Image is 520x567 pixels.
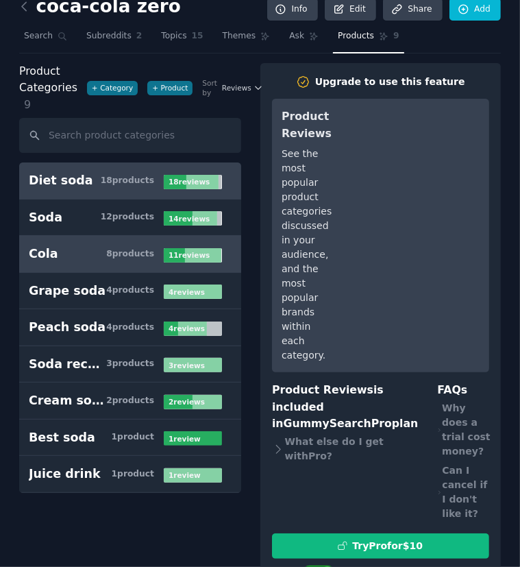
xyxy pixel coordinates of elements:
button: +Category [87,81,138,95]
a: Themes [218,25,275,53]
div: Juice drink [29,466,101,483]
div: Try Pro for $10 [352,539,423,553]
div: What else do I get with Pro ? [272,433,418,466]
a: Peach soda4products4reviews [19,309,241,346]
h3: Product Reviews [282,108,332,142]
span: Themes [223,30,256,43]
span: Subreddits [86,30,132,43]
a: Grape soda4products4reviews [19,273,241,310]
div: 18 product s [101,175,154,187]
div: Why does a trial cost money? [437,399,493,461]
button: +Product [147,81,193,95]
div: Grape soda [29,282,106,300]
span: Reviews [222,83,251,93]
span: Product [19,63,60,80]
b: 2 review s [169,398,205,406]
h3: Product Reviews is included in plan [272,382,418,433]
div: 1 product [112,468,154,481]
span: 9 [393,30,399,43]
div: Sort by [202,78,217,97]
a: Topics15 [156,25,208,53]
span: + [92,83,98,93]
span: 15 [192,30,203,43]
b: 18 review s [169,178,210,186]
span: Search [24,30,53,43]
span: Ask [289,30,304,43]
div: Can I cancel if I don't like it? [437,461,493,524]
a: Cola8products11reviews [19,236,241,273]
span: GummySearch Pro [284,417,392,430]
a: Soda12products14reviews [19,200,241,237]
button: Reviews [222,83,263,93]
button: TryProfor$10 [272,533,489,559]
a: Ask [284,25,323,53]
div: 2 product s [106,395,154,407]
div: 4 product s [106,322,154,334]
div: Upgrade to use this feature [315,75,465,89]
div: Diet soda [29,172,93,189]
div: Best soda [29,429,95,446]
div: See the most popular product categories discussed in your audience, and the most popular brands w... [282,147,332,363]
div: Soda recommendations [29,356,106,373]
div: 3 product s [106,358,154,370]
b: 14 review s [169,215,210,223]
div: 8 product s [106,248,154,261]
div: Cola [29,245,58,263]
a: Soda recommendations3products3reviews [19,346,241,383]
span: Topics [161,30,186,43]
a: Search [19,25,72,53]
a: Diet soda18products18reviews [19,162,241,200]
div: 4 product s [106,285,154,297]
b: 1 review [169,471,201,479]
a: Best soda1product1review [19,420,241,457]
span: Products [338,30,374,43]
span: 2 [136,30,143,43]
b: 4 review s [169,324,205,333]
a: Cream soda2products2reviews [19,383,241,420]
a: Products9 [333,25,404,53]
a: Subreddits2 [82,25,147,53]
span: 9 [24,98,31,111]
span: + [152,83,158,93]
div: Cream soda [29,392,106,409]
h3: FAQs [437,382,493,399]
a: Juice drink1product1review [19,456,241,493]
div: Peach soda [29,319,106,336]
b: 11 review s [169,251,210,259]
span: Categories [19,63,77,97]
div: 1 product [112,431,154,444]
b: 1 review [169,435,201,443]
div: 12 product s [101,211,154,224]
b: 3 review s [169,361,205,370]
input: Search product categories [19,118,241,153]
div: Soda [29,209,62,226]
b: 4 review s [169,288,205,296]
